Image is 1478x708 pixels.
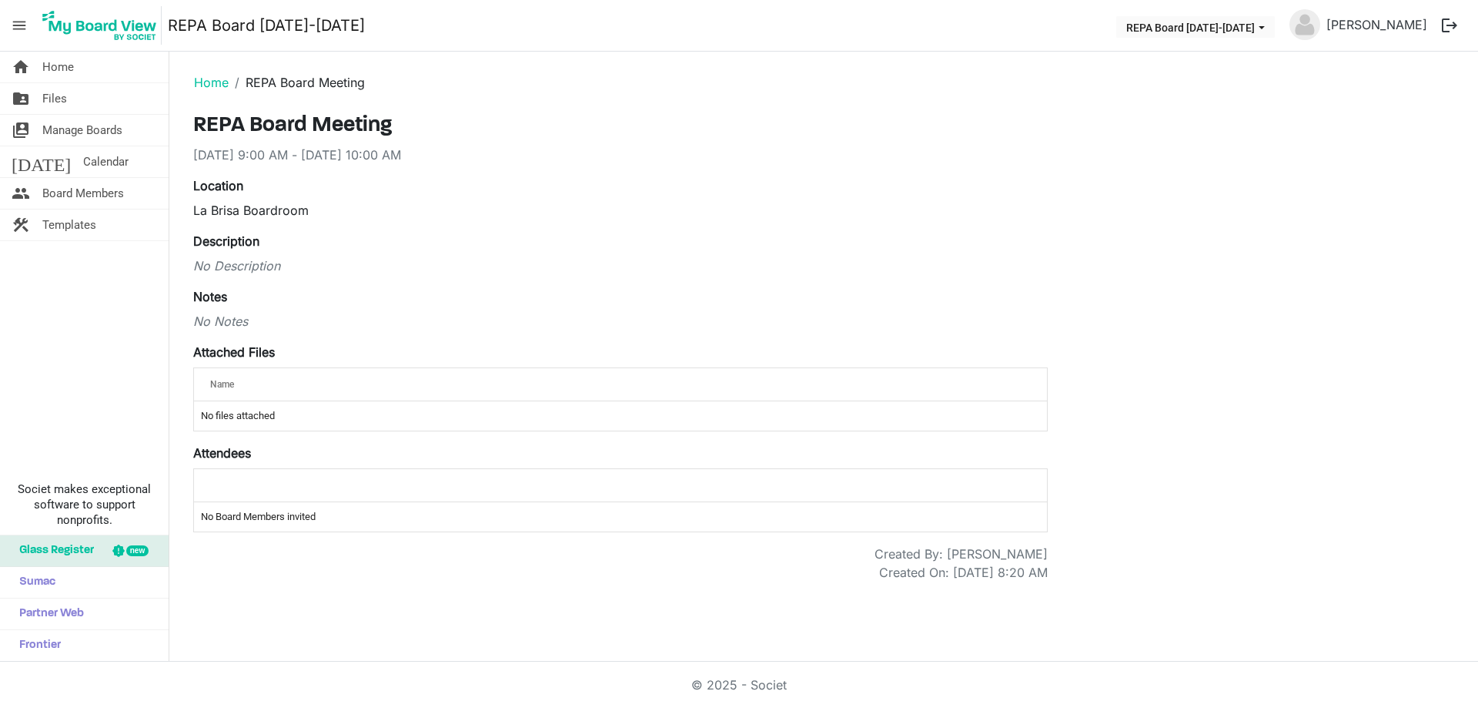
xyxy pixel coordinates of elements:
[193,113,1048,139] h3: REPA Board Meeting
[193,444,251,462] label: Attendees
[42,178,124,209] span: Board Members
[691,677,787,693] a: © 2025 - Societ
[193,176,243,195] label: Location
[12,567,55,598] span: Sumac
[12,599,84,629] span: Partner Web
[229,73,365,92] li: REPA Board Meeting
[193,257,1048,275] div: No Description
[168,10,365,41] a: REPA Board [DATE]-[DATE]
[12,630,61,661] span: Frontier
[193,287,227,306] label: Notes
[1116,16,1275,38] button: REPA Board 2025-2026 dropdownbutton
[194,401,1047,431] td: No files attached
[12,83,30,114] span: folder_shared
[12,210,30,240] span: construction
[42,52,74,82] span: Home
[12,115,30,146] span: switch_account
[7,482,162,528] span: Societ makes exceptional software to support nonprofits.
[194,75,229,90] a: Home
[12,178,30,209] span: people
[12,146,71,177] span: [DATE]
[879,563,1048,582] div: Created On: [DATE] 8:20 AM
[12,535,94,566] span: Glass Register
[42,115,122,146] span: Manage Boards
[1289,9,1320,40] img: no-profile-picture.svg
[1433,9,1466,42] button: logout
[193,232,259,250] label: Description
[193,312,1048,331] div: No Notes
[42,83,67,114] span: Files
[193,201,1048,220] div: La Brisa Boardroom
[193,146,1048,164] div: [DATE] 9:00 AM - [DATE] 10:00 AM
[1320,9,1433,40] a: [PERSON_NAME]
[5,11,34,40] span: menu
[38,6,168,45] a: My Board View Logo
[210,379,234,390] span: Name
[42,210,96,240] span: Templates
[83,146,129,177] span: Calendar
[12,52,30,82] span: home
[193,343,275,361] label: Attached Files
[38,6,162,45] img: My Board View Logo
[194,502,1047,532] td: No Board Members invited
[126,545,149,556] div: new
[874,545,1048,563] div: Created By: [PERSON_NAME]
